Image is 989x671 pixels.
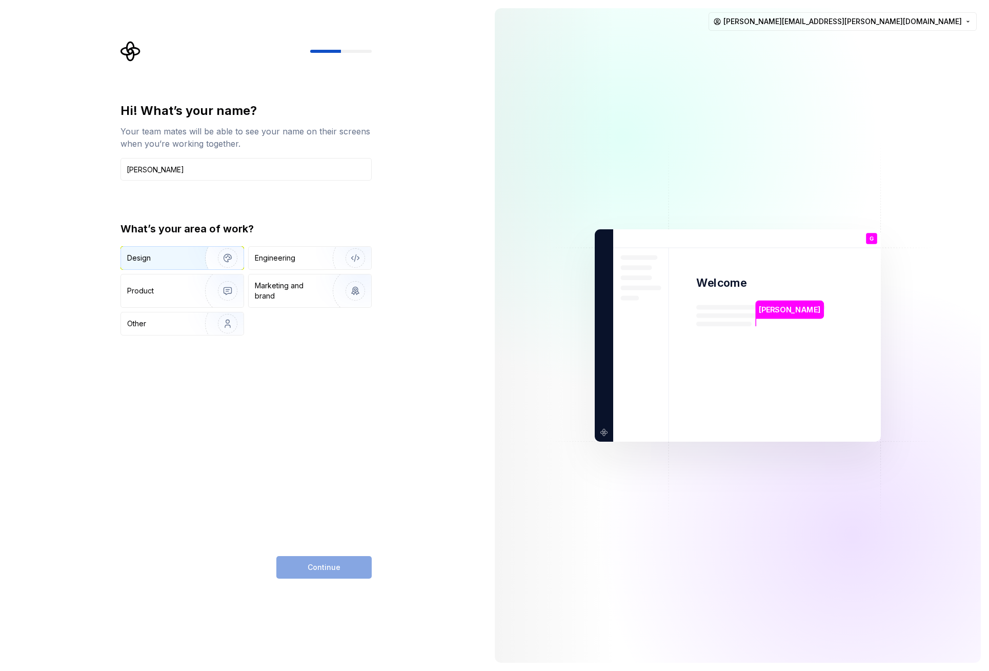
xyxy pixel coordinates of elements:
svg: Supernova Logo [120,41,141,62]
p: G [870,236,874,242]
button: [PERSON_NAME][EMAIL_ADDRESS][PERSON_NAME][DOMAIN_NAME] [709,12,977,31]
div: Hi! What’s your name? [120,103,372,119]
input: Han Solo [120,158,372,181]
div: What’s your area of work? [120,222,372,236]
div: Product [127,286,154,296]
div: Marketing and brand [255,281,324,301]
div: Engineering [255,253,295,263]
div: Your team mates will be able to see your name on their screens when you’re working together. [120,125,372,150]
p: Welcome [696,275,746,290]
p: [PERSON_NAME] [759,304,820,315]
div: Design [127,253,151,263]
div: Other [127,319,146,329]
span: [PERSON_NAME][EMAIL_ADDRESS][PERSON_NAME][DOMAIN_NAME] [723,16,962,27]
